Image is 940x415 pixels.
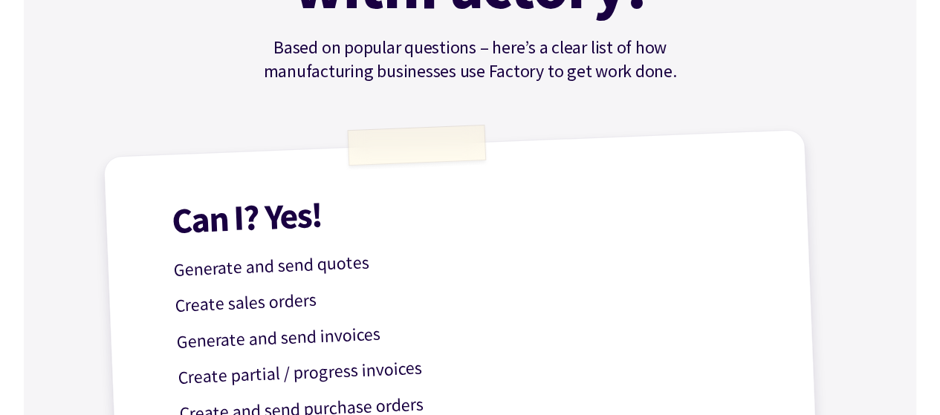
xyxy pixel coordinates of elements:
iframe: Chat Widget [866,344,940,415]
p: Create partial / progress invoices [178,340,771,392]
p: Based on popular questions – here’s a clear list of how manufacturing businesses use Factory to g... [219,36,722,83]
p: Generate and send invoices [176,304,770,356]
h1: Can I? Yes! [171,179,765,238]
p: Create sales orders [175,268,768,320]
p: Generate and send quotes [173,232,767,284]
